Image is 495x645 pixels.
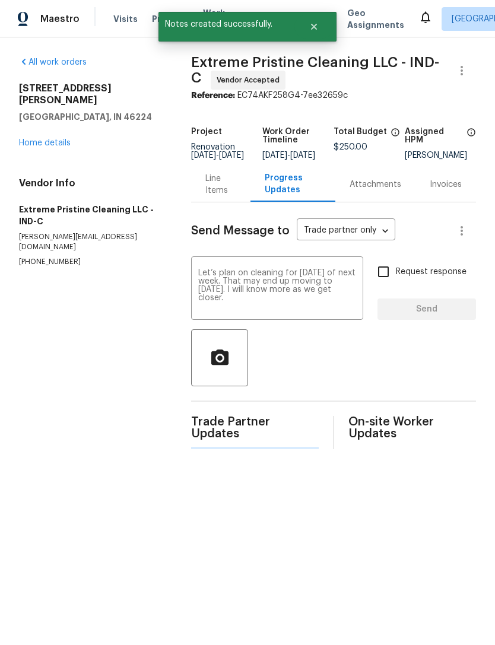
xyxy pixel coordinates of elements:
[396,266,467,278] span: Request response
[19,58,87,66] a: All work orders
[191,416,319,440] span: Trade Partner Updates
[19,204,163,227] h5: Extreme Pristine Cleaning LLC - IND-C
[217,74,284,86] span: Vendor Accepted
[19,82,163,106] h2: [STREET_ADDRESS][PERSON_NAME]
[430,179,462,190] div: Invoices
[205,173,236,196] div: Line Items
[347,7,404,31] span: Geo Assignments
[262,128,334,144] h5: Work Order Timeline
[19,257,163,267] p: [PHONE_NUMBER]
[350,179,401,190] div: Attachments
[152,13,189,25] span: Projects
[262,151,315,160] span: -
[294,15,334,39] button: Close
[40,13,80,25] span: Maestro
[191,91,235,100] b: Reference:
[290,151,315,160] span: [DATE]
[191,143,244,160] span: Renovation
[198,269,356,310] textarea: Let’s plan on cleaning for [DATE] of next week. That may end up moving to [DATE]. I will know mor...
[191,128,222,136] h5: Project
[348,416,476,440] span: On-site Worker Updates
[405,151,476,160] div: [PERSON_NAME]
[19,177,163,189] h4: Vendor Info
[391,128,400,143] span: The total cost of line items that have been proposed by Opendoor. This sum includes line items th...
[191,151,244,160] span: -
[113,13,138,25] span: Visits
[262,151,287,160] span: [DATE]
[297,221,395,241] div: Trade partner only
[19,111,163,123] h5: [GEOGRAPHIC_DATA], IN 46224
[219,151,244,160] span: [DATE]
[191,151,216,160] span: [DATE]
[405,128,463,144] h5: Assigned HPM
[191,90,476,101] div: EC74AKF258G4-7ee32659c
[203,7,233,31] span: Work Orders
[191,55,439,85] span: Extreme Pristine Cleaning LLC - IND-C
[334,143,367,151] span: $250.00
[158,12,294,37] span: Notes created successfully.
[334,128,387,136] h5: Total Budget
[265,172,321,196] div: Progress Updates
[191,225,290,237] span: Send Message to
[19,232,163,252] p: [PERSON_NAME][EMAIL_ADDRESS][DOMAIN_NAME]
[467,128,476,151] span: The hpm assigned to this work order.
[19,139,71,147] a: Home details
